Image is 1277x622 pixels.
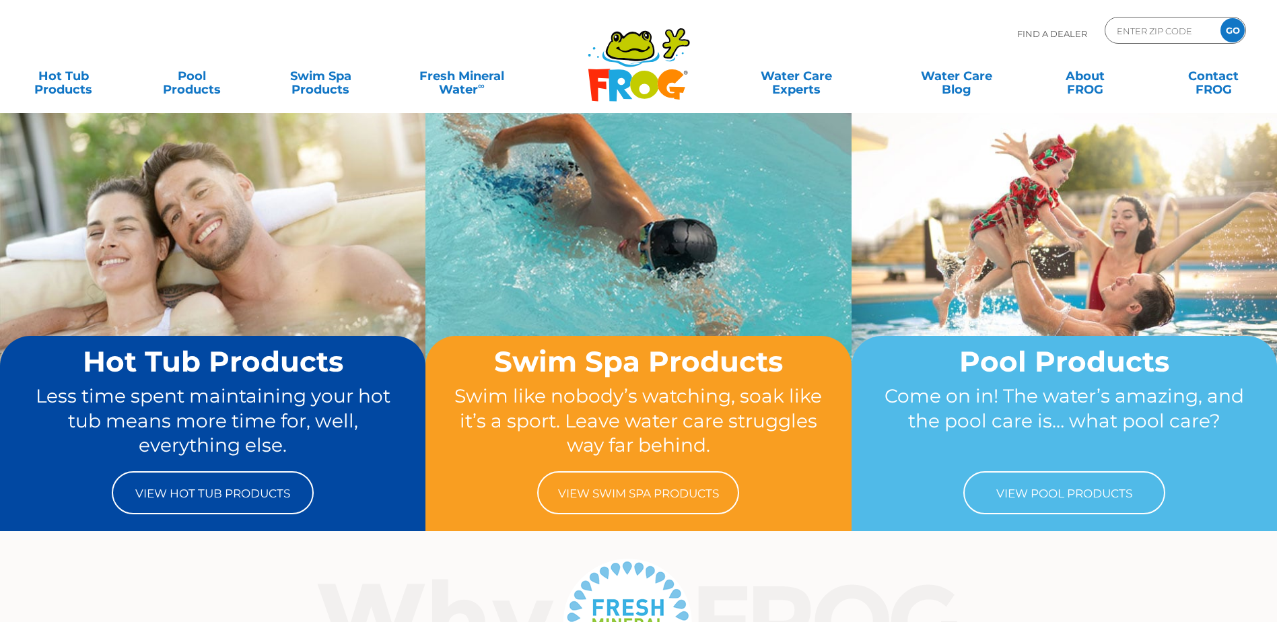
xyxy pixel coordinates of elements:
a: Hot TubProducts [13,63,114,90]
p: Less time spent maintaining your hot tub means more time for, well, everything else. [26,384,400,458]
a: PoolProducts [142,63,242,90]
a: View Hot Tub Products [112,471,314,514]
p: Come on in! The water’s amazing, and the pool care is… what pool care? [877,384,1251,458]
a: Water CareBlog [906,63,1006,90]
p: Swim like nobody’s watching, soak like it’s a sport. Leave water care struggles way far behind. [451,384,825,458]
a: ContactFROG [1163,63,1264,90]
h2: Pool Products [877,346,1251,377]
a: AboutFROG [1035,63,1135,90]
img: home-banner-swim-spa-short [425,112,851,430]
a: Swim SpaProducts [271,63,371,90]
a: Fresh MineralWater∞ [399,63,524,90]
input: GO [1220,18,1245,42]
h2: Swim Spa Products [451,346,825,377]
a: View Swim Spa Products [537,471,739,514]
a: Water CareExperts [716,63,878,90]
sup: ∞ [478,80,485,91]
a: View Pool Products [963,471,1165,514]
input: Zip Code Form [1115,21,1206,40]
img: home-banner-pool-short [852,112,1277,430]
p: Find A Dealer [1017,17,1087,50]
h2: Hot Tub Products [26,346,400,377]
